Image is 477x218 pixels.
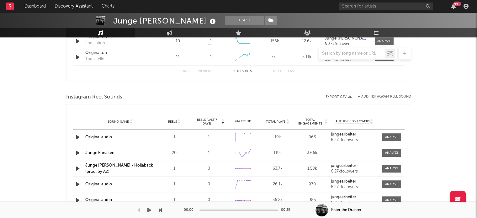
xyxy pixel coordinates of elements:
[296,118,324,125] span: Total Engagements
[273,70,282,73] button: Next
[184,206,196,214] div: 00:00
[85,151,114,155] a: Junge Kanaken
[225,16,264,25] button: Track
[292,38,321,45] div: 12.6k
[159,134,190,141] div: 1
[85,163,153,174] a: Junge [PERSON_NAME] - Hollaback (prod. by AZ)
[331,201,378,205] div: 6.27k followers
[228,119,259,124] div: 6M Trend
[85,198,112,202] a: Original audio
[85,182,112,186] a: Original audio
[331,164,356,168] strong: jungearbeiter
[262,181,293,188] div: 26.1k
[331,164,378,168] a: jungearbeiter
[288,70,296,73] button: Last
[159,181,190,188] div: 1
[325,58,368,62] div: 6.37k followers
[296,166,328,172] div: 1.58k
[451,4,456,9] button: 99+
[197,70,213,73] button: Previous
[85,135,112,139] a: Original audio
[159,197,190,203] div: 1
[296,181,328,188] div: 970
[352,95,411,98] div: + Add Instagram Reel Sound
[193,150,225,156] div: 1
[208,38,212,44] span: -1
[331,132,356,136] strong: jungearbeiter
[193,181,225,188] div: 0
[331,138,378,142] div: 6.27k followers
[193,118,221,125] span: Reels (last 7 days)
[296,134,328,141] div: 963
[326,95,352,99] button: Export CSV
[325,42,368,46] div: 6.37k followers
[66,93,122,101] span: Instagram Reel Sounds
[331,207,361,213] div: Enter the Dragon
[108,120,129,124] span: Sound Name
[262,150,293,156] div: 119k
[193,134,225,141] div: 1
[319,51,385,56] input: Search by song name or URL
[331,185,378,189] div: 6.27k followers
[260,38,289,45] div: 156k
[325,36,368,41] a: Junge [PERSON_NAME]
[193,166,225,172] div: 0
[296,197,328,203] div: 985
[113,16,217,26] div: Junge [PERSON_NAME]
[331,195,378,199] a: jungearbeiter
[262,197,293,203] div: 36.2k
[168,120,177,124] span: Reels
[331,179,356,183] strong: jungearbeiter
[281,206,294,214] div: 00:29
[262,134,293,141] div: 19k
[453,2,461,6] div: 99 +
[296,150,328,156] div: 3.66k
[159,166,190,172] div: 1
[163,38,193,45] div: 10
[331,169,378,174] div: 6.27k followers
[325,36,370,40] strong: Junge [PERSON_NAME]
[245,70,249,73] span: of
[358,95,411,98] button: + Add Instagram Reel Sound
[266,120,285,124] span: Total Plays
[181,70,190,73] button: First
[339,3,433,10] input: Search for artists
[331,179,378,184] a: jungearbeiter
[237,70,241,73] span: to
[226,68,260,75] div: 1 5 5
[159,150,190,156] div: 20
[85,40,105,46] div: Endstation
[193,197,225,203] div: 0
[331,132,378,137] a: jungearbeiter
[262,166,293,172] div: 63.7k
[331,195,356,199] strong: jungearbeiter
[336,120,369,124] span: Author / Followers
